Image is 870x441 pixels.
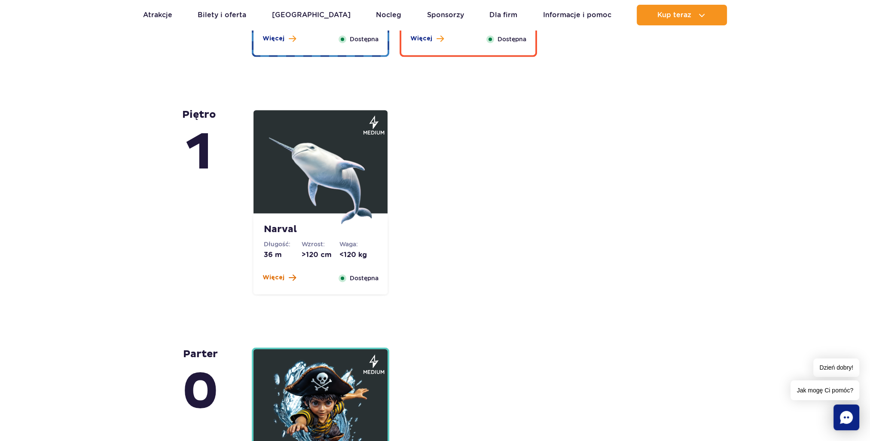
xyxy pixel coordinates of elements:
a: [GEOGRAPHIC_DATA] [272,5,351,25]
strong: Parter [182,347,219,424]
a: Atrakcje [143,5,172,25]
div: Chat [833,404,859,430]
a: Nocleg [376,5,401,25]
button: Kup teraz [637,5,727,25]
button: Więcej [263,273,296,282]
span: 1 [182,121,216,185]
span: Więcej [410,34,432,43]
dd: >120 cm [302,250,339,260]
dt: Waga: [339,240,377,248]
strong: Narval [264,224,377,236]
span: Dostępna [498,34,526,44]
span: Dostępna [350,34,379,44]
a: Sponsorzy [427,5,464,25]
span: Dostępna [350,273,379,283]
span: Jak mogę Ci pomóc? [791,380,859,400]
a: Informacje i pomoc [543,5,611,25]
button: Więcej [410,34,444,43]
span: Dzień dobry! [813,358,859,377]
a: Dla firm [489,5,517,25]
button: Więcej [263,34,296,43]
dt: Wzrost: [302,240,339,248]
span: 0 [182,360,219,424]
span: Więcej [263,273,284,282]
dd: <120 kg [339,250,377,260]
span: Kup teraz [657,11,691,19]
span: medium [363,368,385,376]
strong: piętro [182,108,216,185]
dt: Długość: [264,240,302,248]
img: 683e9ee72ae01980619394.png [269,121,372,224]
a: Bilety i oferta [198,5,246,25]
span: Więcej [263,34,284,43]
span: medium [363,129,385,137]
dd: 36 m [264,250,302,260]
